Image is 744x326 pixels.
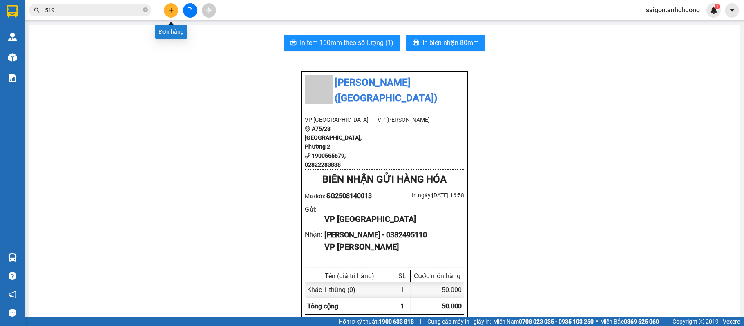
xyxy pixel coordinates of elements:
span: SG2508140013 [326,192,372,200]
img: logo-vxr [7,5,18,18]
li: [PERSON_NAME] ([GEOGRAPHIC_DATA]) [305,75,464,106]
span: printer [413,39,419,47]
img: warehouse-icon [8,53,17,62]
span: phone [305,153,311,159]
div: Đơn hàng [155,25,187,39]
span: | [420,317,421,326]
img: warehouse-icon [8,33,17,41]
button: file-add [183,3,197,18]
button: printerIn biên nhận 80mm [406,35,485,51]
span: environment [305,126,311,132]
button: aim [202,3,216,18]
button: printerIn tem 100mm theo số lượng (1) [284,35,400,51]
div: VP [PERSON_NAME] [324,241,457,253]
span: message [9,309,16,317]
div: Nhận : [305,229,325,239]
button: caret-down [725,3,739,18]
strong: 1900 633 818 [379,318,414,325]
span: 1 [716,4,719,9]
span: In biên nhận 80mm [422,38,479,48]
strong: 0369 525 060 [624,318,659,325]
div: In ngày: [DATE] 16:58 [384,191,464,200]
span: Hỗ trợ kỹ thuật: [339,317,414,326]
li: VP [PERSON_NAME] [378,115,451,124]
div: Cước món hàng [413,272,462,280]
span: 1 [400,302,404,310]
span: saigon.anhchuong [639,5,706,15]
div: 1 [394,282,411,298]
span: ⚪️ [596,320,598,323]
sup: 1 [715,4,720,9]
div: Mã đơn: [305,191,384,201]
span: close-circle [143,7,148,14]
span: Khác - 1 thùng (0) [307,286,355,294]
div: Tên (giá trị hàng) [307,272,392,280]
span: search [34,7,40,13]
span: aim [206,7,212,13]
div: BIÊN NHẬN GỬI HÀNG HÓA [305,172,464,188]
span: printer [290,39,297,47]
div: 50.000 [411,282,464,298]
span: In tem 100mm theo số lượng (1) [300,38,393,48]
span: 50.000 [442,302,462,310]
span: Miền Bắc [600,317,659,326]
b: 1900565679, 02822283838 [305,152,346,168]
span: plus [168,7,174,13]
span: file-add [187,7,193,13]
img: icon-new-feature [710,7,717,14]
button: plus [164,3,178,18]
li: VP [GEOGRAPHIC_DATA] [305,115,378,124]
span: close-circle [143,7,148,12]
span: Cung cấp máy in - giấy in: [427,317,491,326]
b: A75/28 [GEOGRAPHIC_DATA], Phường 2 [305,125,362,150]
span: question-circle [9,272,16,280]
span: copyright [699,319,704,324]
span: Miền Nam [493,317,594,326]
span: caret-down [728,7,736,14]
strong: 0708 023 035 - 0935 103 250 [519,318,594,325]
div: [PERSON_NAME] - 0382495110 [324,229,457,241]
img: warehouse-icon [8,253,17,262]
input: Tìm tên, số ĐT hoặc mã đơn [45,6,141,15]
span: | [665,317,666,326]
div: VP [GEOGRAPHIC_DATA] [324,213,457,226]
div: Gửi : [305,204,325,214]
span: notification [9,290,16,298]
div: SL [396,272,408,280]
img: solution-icon [8,74,17,82]
span: Tổng cộng [307,302,338,310]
